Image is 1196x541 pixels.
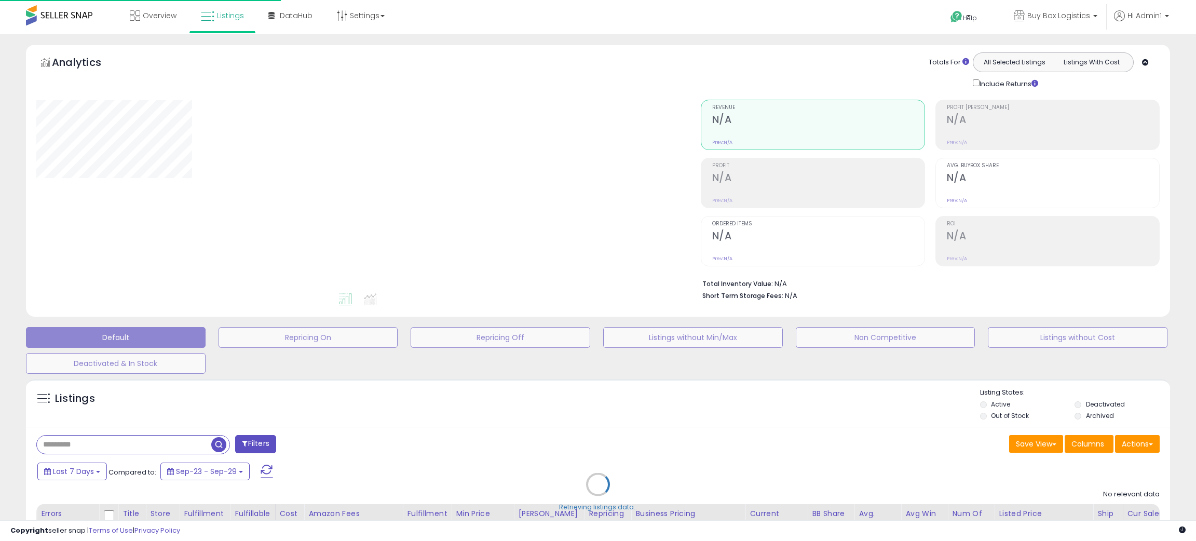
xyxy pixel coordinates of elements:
[947,105,1159,111] span: Profit [PERSON_NAME]
[712,172,925,186] h2: N/A
[603,327,783,348] button: Listings without Min/Max
[942,3,997,34] a: Help
[1053,56,1130,69] button: Listings With Cost
[988,327,1167,348] button: Listings without Cost
[712,221,925,227] span: Ordered Items
[702,277,1152,289] li: N/A
[26,353,206,374] button: Deactivated & In Stock
[10,526,180,536] div: seller snap | |
[712,197,732,204] small: Prev: N/A
[280,10,312,21] span: DataHub
[947,139,967,145] small: Prev: N/A
[411,327,590,348] button: Repricing Off
[143,10,176,21] span: Overview
[559,503,637,512] div: Retrieving listings data..
[712,139,732,145] small: Prev: N/A
[52,55,121,72] h5: Analytics
[219,327,398,348] button: Repricing On
[796,327,975,348] button: Non Competitive
[1027,10,1090,21] span: Buy Box Logistics
[712,105,925,111] span: Revenue
[1114,10,1169,34] a: Hi Admin1
[785,291,797,301] span: N/A
[976,56,1053,69] button: All Selected Listings
[947,255,967,262] small: Prev: N/A
[947,197,967,204] small: Prev: N/A
[1127,10,1162,21] span: Hi Admin1
[702,279,773,288] b: Total Inventory Value:
[712,163,925,169] span: Profit
[947,163,1159,169] span: Avg. Buybox Share
[950,10,963,23] i: Get Help
[712,114,925,128] h2: N/A
[947,114,1159,128] h2: N/A
[26,327,206,348] button: Default
[712,255,732,262] small: Prev: N/A
[963,13,977,22] span: Help
[10,525,48,535] strong: Copyright
[965,77,1051,89] div: Include Returns
[929,58,969,67] div: Totals For
[217,10,244,21] span: Listings
[947,172,1159,186] h2: N/A
[947,221,1159,227] span: ROI
[702,291,783,300] b: Short Term Storage Fees:
[947,230,1159,244] h2: N/A
[712,230,925,244] h2: N/A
